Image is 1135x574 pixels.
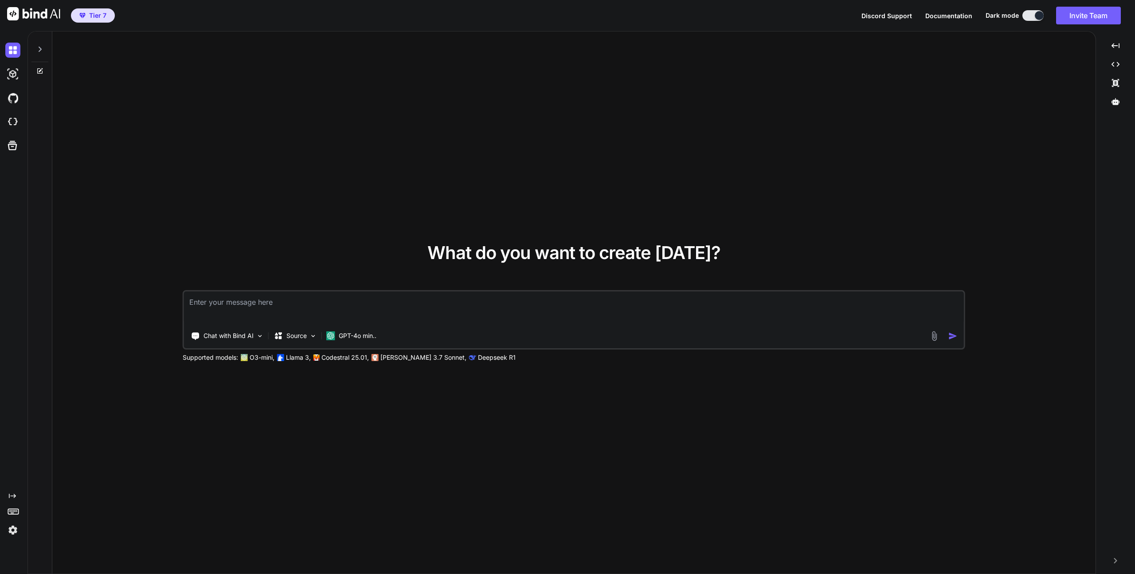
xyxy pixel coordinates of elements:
img: Llama2 [277,354,284,361]
img: Mistral-AI [313,354,320,361]
img: premium [79,13,86,18]
p: Source [286,331,307,340]
img: attachment [929,331,939,341]
p: Chat with Bind AI [204,331,254,340]
button: Invite Team [1056,7,1121,24]
img: claude [372,354,379,361]
img: githubDark [5,90,20,106]
img: cloudideIcon [5,114,20,130]
img: GPT-4o mini [326,331,335,340]
img: icon [948,331,958,341]
p: Llama 3, [286,353,311,362]
button: Documentation [925,11,972,20]
img: Pick Models [309,332,317,340]
img: Bind AI [7,7,60,20]
span: Discord Support [861,12,912,20]
img: Pick Tools [256,332,264,340]
span: What do you want to create [DATE]? [427,242,720,263]
img: darkChat [5,43,20,58]
img: claude [469,354,476,361]
p: Deepseek R1 [478,353,516,362]
button: premiumTier 7 [71,8,115,23]
p: O3-mini, [250,353,274,362]
span: Dark mode [986,11,1019,20]
span: Tier 7 [89,11,106,20]
img: GPT-4 [241,354,248,361]
button: Discord Support [861,11,912,20]
p: Codestral 25.01, [321,353,369,362]
p: [PERSON_NAME] 3.7 Sonnet, [380,353,466,362]
p: Supported models: [183,353,238,362]
p: GPT-4o min.. [339,331,376,340]
span: Documentation [925,12,972,20]
img: settings [5,523,20,538]
img: darkAi-studio [5,67,20,82]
